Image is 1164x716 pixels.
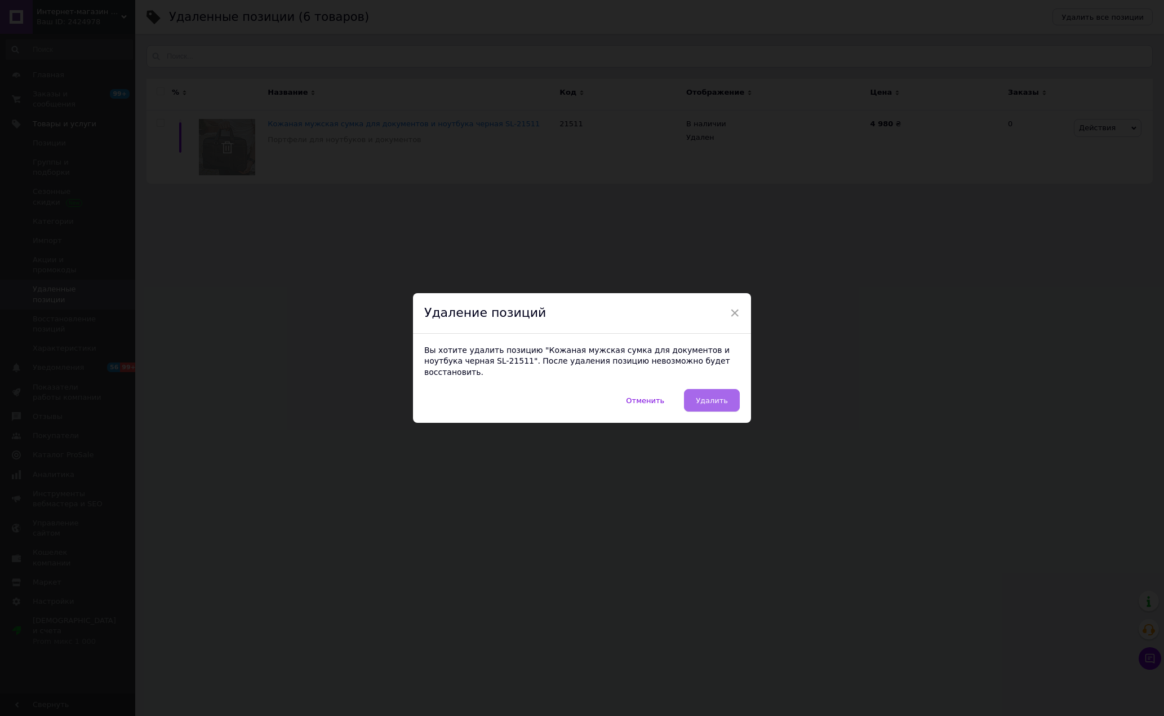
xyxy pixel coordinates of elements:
[696,396,728,405] span: Удалить
[626,396,664,405] span: Отменить
[413,293,751,334] div: Удаление позиций
[730,303,740,322] span: ×
[684,389,740,412] button: Удалить
[424,345,740,378] p: Вы хотите удалить позицию "Кожаная мужская сумка для документов и ноутбука черная SL-21511". Посл...
[614,389,676,412] button: Отменить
